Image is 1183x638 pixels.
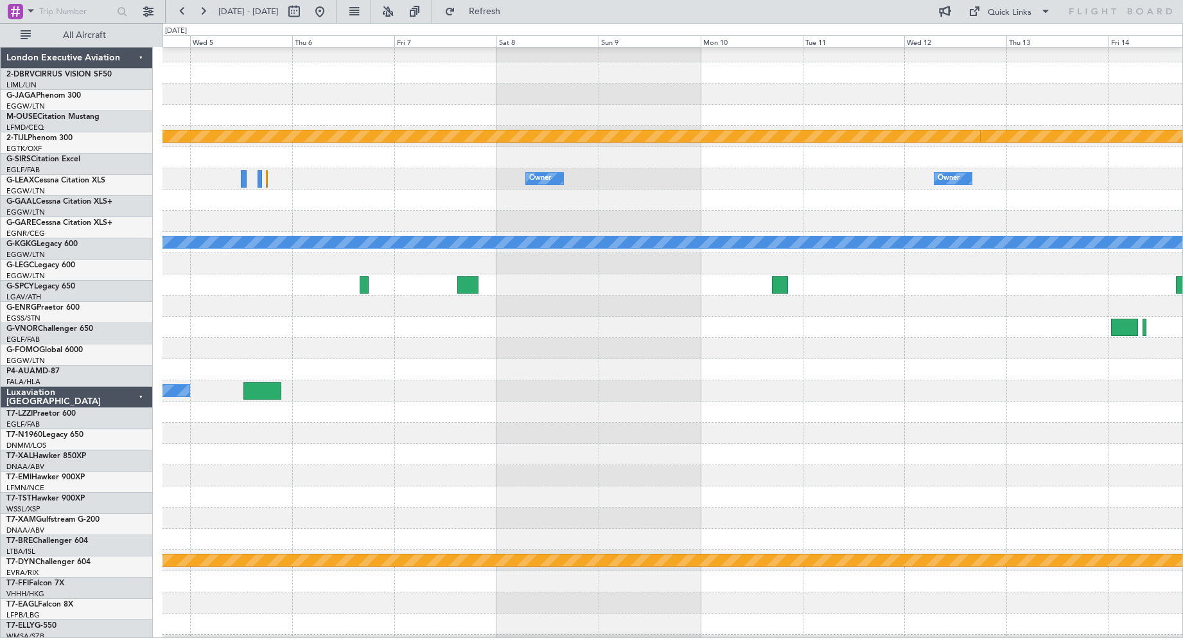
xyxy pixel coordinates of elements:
a: EGLF/FAB [6,420,40,429]
span: All Aircraft [33,31,136,40]
a: EGSS/STN [6,314,40,323]
span: G-GAAL [6,198,36,206]
a: 2-TIJLPhenom 300 [6,134,73,142]
a: DNAA/ABV [6,462,44,472]
span: [DATE] - [DATE] [218,6,279,17]
a: G-LEGCLegacy 600 [6,261,75,269]
a: LFMD/CEQ [6,123,44,132]
a: T7-EMIHawker 900XP [6,474,85,481]
span: G-SIRS [6,155,31,163]
div: Thu 13 [1006,35,1109,47]
div: Thu 6 [292,35,394,47]
a: LFMN/NCE [6,483,44,493]
span: T7-XAL [6,452,33,460]
a: EGLF/FAB [6,165,40,175]
a: FALA/HLA [6,377,40,387]
span: 2-DBRV [6,71,35,78]
div: Tue 11 [803,35,905,47]
a: T7-EAGLFalcon 8X [6,601,73,608]
a: G-GARECessna Citation XLS+ [6,219,112,227]
span: T7-BRE [6,537,33,545]
a: DNAA/ABV [6,526,44,535]
a: EGLF/FAB [6,335,40,344]
span: G-SPCY [6,283,34,290]
a: T7-BREChallenger 604 [6,537,88,545]
span: T7-ELLY [6,622,35,630]
span: G-ENRG [6,304,37,312]
span: T7-EAGL [6,601,38,608]
div: Owner [938,169,960,188]
div: Sat 8 [496,35,599,47]
span: G-JAGA [6,92,36,100]
span: T7-TST [6,495,31,502]
div: Mon 10 [701,35,803,47]
a: G-LEAXCessna Citation XLS [6,177,105,184]
button: All Aircraft [14,25,139,46]
a: T7-ELLYG-550 [6,622,57,630]
a: EGGW/LTN [6,271,45,281]
a: LGAV/ATH [6,292,41,302]
div: Sun 9 [599,35,701,47]
a: EGGW/LTN [6,102,45,111]
div: Wed 12 [904,35,1006,47]
a: G-JAGAPhenom 300 [6,92,81,100]
span: T7-EMI [6,474,31,481]
a: EGNR/CEG [6,229,45,238]
a: G-VNORChallenger 650 [6,325,93,333]
button: Refresh [439,1,516,22]
a: 2-DBRVCIRRUS VISION SF50 [6,71,112,78]
a: WSSL/XSP [6,504,40,514]
span: T7-DYN [6,558,35,566]
a: G-GAALCessna Citation XLS+ [6,198,112,206]
span: G-LEGC [6,261,34,269]
a: LTBA/ISL [6,547,35,556]
span: G-FOMO [6,346,39,354]
span: G-KGKG [6,240,37,248]
span: G-GARE [6,219,36,227]
div: Fri 7 [394,35,496,47]
input: Trip Number [39,2,113,21]
a: G-ENRGPraetor 600 [6,304,80,312]
a: VHHH/HKG [6,589,44,599]
a: T7-LZZIPraetor 600 [6,410,76,418]
span: G-VNOR [6,325,38,333]
div: Owner [529,169,551,188]
a: EGGW/LTN [6,356,45,366]
a: T7-N1960Legacy 650 [6,431,83,439]
div: Wed 5 [190,35,292,47]
a: EGGW/LTN [6,250,45,260]
span: G-LEAX [6,177,34,184]
a: T7-XAMGulfstream G-200 [6,516,100,524]
a: LFPB/LBG [6,610,40,620]
a: EGTK/OXF [6,144,42,154]
div: Quick Links [988,6,1031,19]
button: Quick Links [962,1,1057,22]
a: T7-TSTHawker 900XP [6,495,85,502]
a: T7-XALHawker 850XP [6,452,86,460]
a: LIML/LIN [6,80,37,90]
a: T7-FFIFalcon 7X [6,580,64,587]
span: M-OUSE [6,113,37,121]
a: M-OUSECitation Mustang [6,113,100,121]
a: P4-AUAMD-87 [6,368,60,375]
span: T7-FFI [6,580,29,587]
a: G-SIRSCitation Excel [6,155,80,163]
span: T7-XAM [6,516,36,524]
span: 2-TIJL [6,134,28,142]
a: G-KGKGLegacy 600 [6,240,78,248]
div: [DATE] [165,26,187,37]
a: EVRA/RIX [6,568,39,578]
span: T7-N1960 [6,431,42,439]
a: EGGW/LTN [6,186,45,196]
span: P4-AUA [6,368,35,375]
span: T7-LZZI [6,410,33,418]
a: EGGW/LTN [6,208,45,217]
a: G-FOMOGlobal 6000 [6,346,83,354]
a: T7-DYNChallenger 604 [6,558,91,566]
a: G-SPCYLegacy 650 [6,283,75,290]
a: DNMM/LOS [6,441,46,450]
span: Refresh [458,7,512,16]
